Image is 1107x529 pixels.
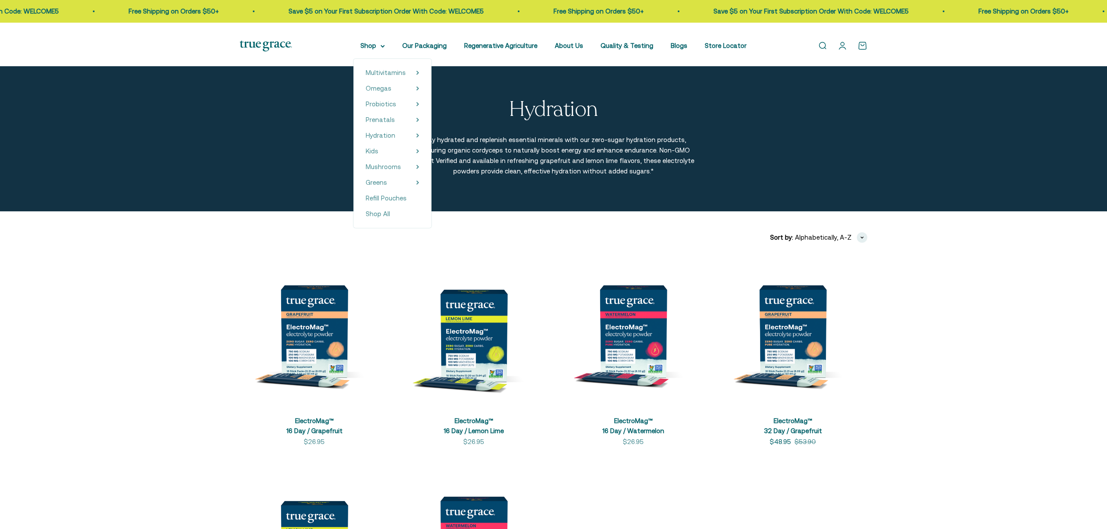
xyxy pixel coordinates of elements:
[129,7,219,15] a: Free Shipping on Orders $50+
[509,98,598,121] p: Hydration
[366,100,396,108] span: Probiotics
[713,6,909,17] p: Save $5 on Your First Subscription Order With Code: WELCOME5
[304,437,325,447] sale-price: $26.95
[718,257,867,406] img: ElectroMag™
[399,257,548,406] img: ElectroMag™
[366,115,395,125] a: Prenatals
[795,232,852,243] span: Alphabetically, A-Z
[366,83,419,94] summary: Omegas
[366,209,419,219] a: Shop All
[770,437,791,447] sale-price: $48.95
[366,210,390,217] span: Shop All
[366,68,419,78] summary: Multivitamins
[366,147,378,155] span: Kids
[366,69,406,76] span: Multivitamins
[366,193,419,203] a: Refill Pouches
[402,42,447,49] a: Our Packaging
[240,257,389,406] img: ElectroMag™
[366,99,419,109] summary: Probiotics
[795,437,816,447] compare-at-price: $53.90
[366,177,387,188] a: Greens
[366,130,395,141] a: Hydration
[366,179,387,186] span: Greens
[559,257,708,406] img: ElectroMag™
[602,417,664,434] a: ElectroMag™16 Day / Watermelon
[770,232,793,243] span: Sort by:
[366,177,419,188] summary: Greens
[366,194,407,202] span: Refill Pouches
[366,162,419,172] summary: Mushrooms
[978,7,1069,15] a: Free Shipping on Orders $50+
[555,42,583,49] a: About Us
[366,85,391,92] span: Omegas
[366,130,419,141] summary: Hydration
[553,7,644,15] a: Free Shipping on Orders $50+
[705,42,747,49] a: Store Locator
[366,99,396,109] a: Probiotics
[366,116,395,123] span: Prenatals
[623,437,644,447] sale-price: $26.95
[444,417,504,434] a: ElectroMag™16 Day / Lemon Lime
[360,41,385,51] summary: Shop
[366,83,391,94] a: Omegas
[366,132,395,139] span: Hydration
[366,115,419,125] summary: Prenatals
[289,6,484,17] p: Save $5 on Your First Subscription Order With Code: WELCOME5
[601,42,653,49] a: Quality & Testing
[795,232,867,243] button: Alphabetically, A-Z
[671,42,687,49] a: Blogs
[463,437,484,447] sale-price: $26.95
[366,146,378,156] a: Kids
[366,163,401,170] span: Mushrooms
[366,146,419,156] summary: Kids
[366,162,401,172] a: Mushrooms
[764,417,822,434] a: ElectroMag™32 Day / Grapefruit
[412,135,695,176] p: Stay hydrated and replenish essential minerals with our zero-sugar hydration products, featuring ...
[464,42,537,49] a: Regenerative Agriculture
[286,417,343,434] a: ElectroMag™16 Day / Grapefruit
[366,68,406,78] a: Multivitamins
